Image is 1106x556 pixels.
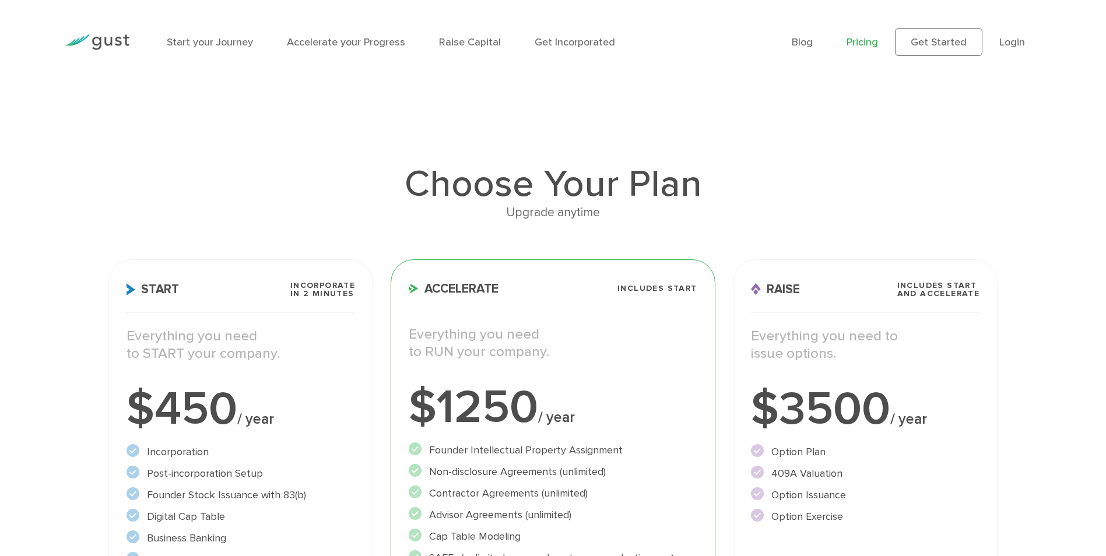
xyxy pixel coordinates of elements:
[751,283,761,295] img: Raise Icon
[127,386,356,432] div: $450
[127,509,356,525] li: Digital Cap Table
[792,36,813,48] a: Blog
[64,34,129,50] img: Gust Logo
[237,410,274,428] span: / year
[409,507,697,523] li: Advisor Agreements (unlimited)
[847,36,878,48] a: Pricing
[108,203,998,223] div: Upgrade anytime
[751,509,980,525] li: Option Exercise
[108,166,998,203] h1: Choose Your Plan
[409,283,498,295] span: Accelerate
[409,326,697,361] p: Everything you need to RUN your company.
[409,384,697,431] div: $1250
[897,281,980,298] span: Includes START and ACCELERATE
[751,386,980,432] div: $3500
[751,466,980,481] li: 409A Valuation
[890,410,927,428] span: / year
[538,409,575,426] span: / year
[127,283,179,295] span: Start
[439,36,501,48] a: Raise Capital
[895,28,982,56] a: Get Started
[751,283,800,295] span: Raise
[127,466,356,481] li: Post-incorporation Setup
[409,529,697,544] li: Cap Table Modeling
[535,36,615,48] a: Get Incorporated
[751,328,980,363] p: Everything you need to issue options.
[127,328,356,363] p: Everything you need to START your company.
[127,530,356,546] li: Business Banking
[287,36,405,48] a: Accelerate your Progress
[409,442,697,458] li: Founder Intellectual Property Assignment
[290,281,355,298] span: Incorporate in 2 Minutes
[127,487,356,503] li: Founder Stock Issuance with 83(b)
[409,485,697,501] li: Contractor Agreements (unlimited)
[751,487,980,503] li: Option Issuance
[127,283,135,295] img: Start Icon X2
[409,464,697,480] li: Non-disclosure Agreements (unlimited)
[751,444,980,460] li: Option Plan
[617,284,697,293] span: Includes START
[409,284,419,293] img: Accelerate Icon
[167,36,253,48] a: Start your Journey
[999,36,1025,48] a: Login
[127,444,356,460] li: Incorporation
